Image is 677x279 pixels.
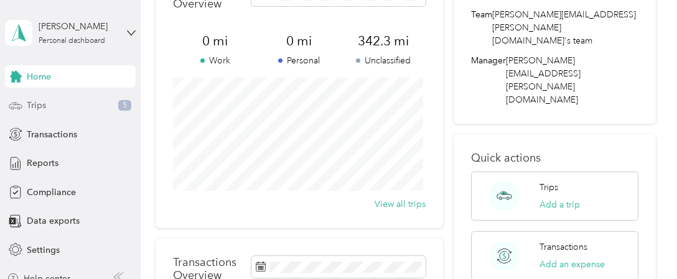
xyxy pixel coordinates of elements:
span: 0 mi [257,32,341,50]
div: [PERSON_NAME] [39,20,116,33]
span: Data exports [27,214,80,227]
span: 342.3 mi [341,32,425,50]
p: Quick actions [471,152,638,165]
p: Unclassified [341,54,425,67]
span: Team [471,8,492,47]
button: View all trips [375,198,426,211]
button: Add a trip [539,198,580,211]
span: Home [27,70,51,83]
span: 5 [118,100,131,111]
p: Transactions [539,240,587,254]
span: Reports [27,157,58,170]
span: Settings [27,244,60,257]
iframe: Everlance-gr Chat Button Frame [607,209,677,279]
span: Transactions [27,128,77,141]
p: Work [173,54,257,67]
p: Personal [257,54,341,67]
p: Trips [539,181,558,194]
span: [PERSON_NAME][EMAIL_ADDRESS][PERSON_NAME][DOMAIN_NAME]'s team [492,8,638,47]
div: Personal dashboard [39,37,105,45]
span: 0 mi [173,32,257,50]
span: Compliance [27,186,76,199]
span: Manager [471,54,506,106]
span: [PERSON_NAME][EMAIL_ADDRESS][PERSON_NAME][DOMAIN_NAME] [506,55,581,105]
span: Trips [27,99,46,112]
button: Add an expense [539,258,605,271]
